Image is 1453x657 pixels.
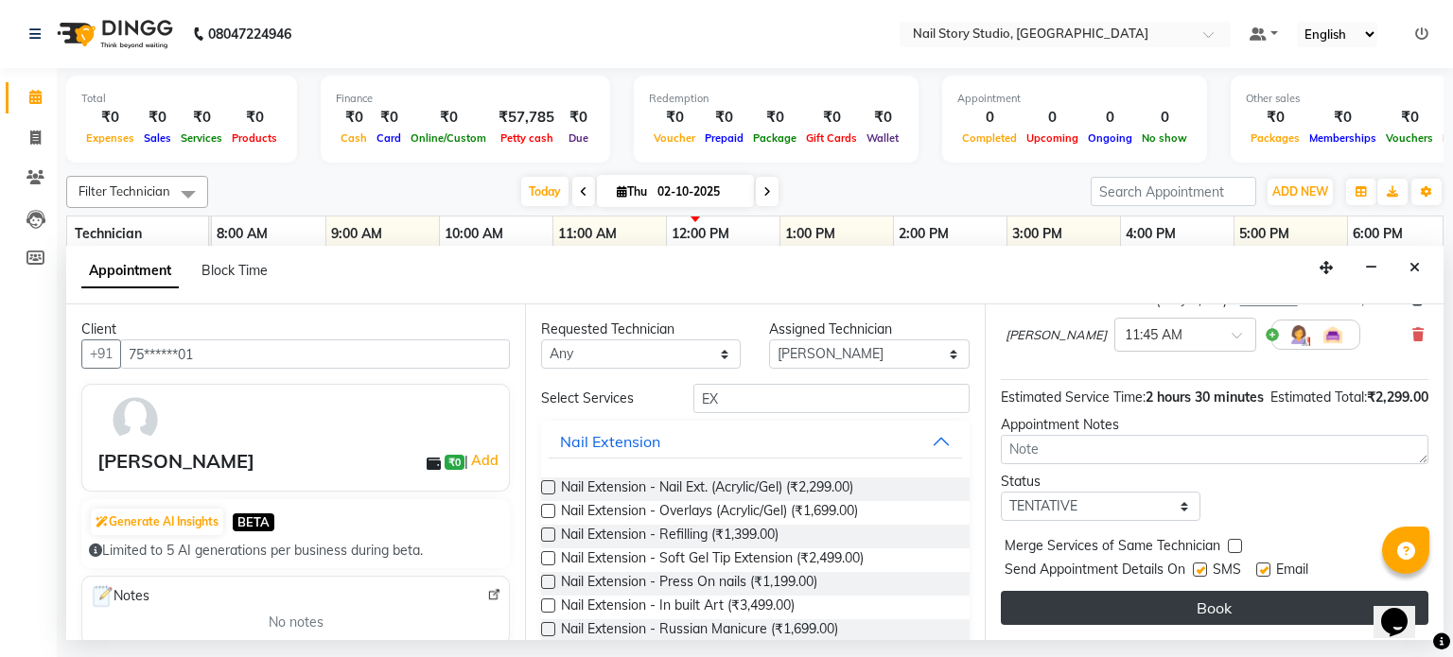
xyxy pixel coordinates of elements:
[90,584,149,609] span: Notes
[957,107,1022,129] div: 0
[769,320,969,339] div: Assigned Technician
[48,8,178,61] img: logo
[561,572,817,596] span: Nail Extension - Press On nails (₹1,199.00)
[1213,560,1241,583] span: SMS
[233,513,274,531] span: BETA
[1137,131,1192,145] span: No show
[372,131,406,145] span: Card
[894,220,954,248] a: 2:00 PM
[208,8,291,61] b: 08047224946
[227,107,282,129] div: ₹0
[541,320,741,339] div: Requested Technician
[1287,323,1310,346] img: Hairdresser.png
[79,183,170,199] span: Filter Technician
[97,447,254,475] div: [PERSON_NAME]
[1401,253,1428,283] button: Close
[553,220,621,248] a: 11:00 AM
[1270,389,1367,406] span: Estimated Total:
[748,131,801,145] span: Package
[1121,220,1181,248] a: 4:00 PM
[139,131,176,145] span: Sales
[326,220,387,248] a: 9:00 AM
[269,613,324,632] span: No notes
[1381,107,1438,129] div: ₹0
[336,91,595,107] div: Finance
[561,501,858,525] span: Nail Extension - Overlays (Acrylic/Gel) (₹1,699.00)
[1348,220,1408,248] a: 6:00 PM
[1304,131,1381,145] span: Memberships
[1137,107,1192,129] div: 0
[336,131,372,145] span: Cash
[496,131,558,145] span: Petty cash
[561,525,779,548] span: Nail Extension - Refilling (₹1,399.00)
[1022,107,1083,129] div: 0
[81,131,139,145] span: Expenses
[561,596,795,619] span: Nail Extension - In built Art (₹3,499.00)
[612,184,652,199] span: Thu
[201,262,268,279] span: Block Time
[549,424,961,458] button: Nail Extension
[748,107,801,129] div: ₹0
[464,449,501,472] span: |
[1022,131,1083,145] span: Upcoming
[227,131,282,145] span: Products
[406,131,491,145] span: Online/Custom
[561,548,864,572] span: Nail Extension - Soft Gel Tip Extension (₹2,499.00)
[1006,326,1107,345] span: [PERSON_NAME]
[957,91,1192,107] div: Appointment
[1001,389,1146,406] span: Estimated Service Time:
[1381,131,1438,145] span: Vouchers
[81,320,510,339] div: Client
[561,619,838,643] span: Nail Extension - Russian Manicure (₹1,699.00)
[521,177,569,206] span: Today
[862,107,903,129] div: ₹0
[1001,472,1200,492] div: Status
[1083,131,1137,145] span: Ongoing
[468,449,501,472] a: Add
[1322,323,1344,346] img: Interior.png
[561,477,853,501] span: Nail Extension - Nail Ext. (Acrylic/Gel) (₹2,299.00)
[780,220,840,248] a: 1:00 PM
[212,220,272,248] a: 8:00 AM
[562,107,595,129] div: ₹0
[81,254,179,288] span: Appointment
[649,107,700,129] div: ₹0
[700,107,748,129] div: ₹0
[801,131,862,145] span: Gift Cards
[120,339,510,369] input: Search by Name/Mobile/Email/Code
[1367,389,1428,406] span: ₹2,299.00
[108,392,163,447] img: avatar
[1091,177,1256,206] input: Search Appointment
[652,178,746,206] input: 2025-10-02
[491,107,562,129] div: ₹57,785
[440,220,508,248] a: 10:00 AM
[445,455,464,470] span: ₹0
[1374,581,1434,638] iframe: chat widget
[91,509,223,535] button: Generate AI Insights
[1246,131,1304,145] span: Packages
[801,107,862,129] div: ₹0
[527,389,679,408] div: Select Services
[1007,220,1067,248] a: 3:00 PM
[1083,107,1137,129] div: 0
[75,225,142,242] span: Technician
[1268,179,1333,205] button: ADD NEW
[1272,184,1328,199] span: ADD NEW
[560,430,660,453] div: Nail Extension
[564,131,593,145] span: Due
[1304,107,1381,129] div: ₹0
[1001,415,1428,435] div: Appointment Notes
[700,131,748,145] span: Prepaid
[372,107,406,129] div: ₹0
[862,131,903,145] span: Wallet
[81,339,121,369] button: +91
[176,107,227,129] div: ₹0
[336,107,372,129] div: ₹0
[1246,107,1304,129] div: ₹0
[139,107,176,129] div: ₹0
[81,107,139,129] div: ₹0
[649,131,700,145] span: Voucher
[649,91,903,107] div: Redemption
[176,131,227,145] span: Services
[1005,560,1185,583] span: Send Appointment Details On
